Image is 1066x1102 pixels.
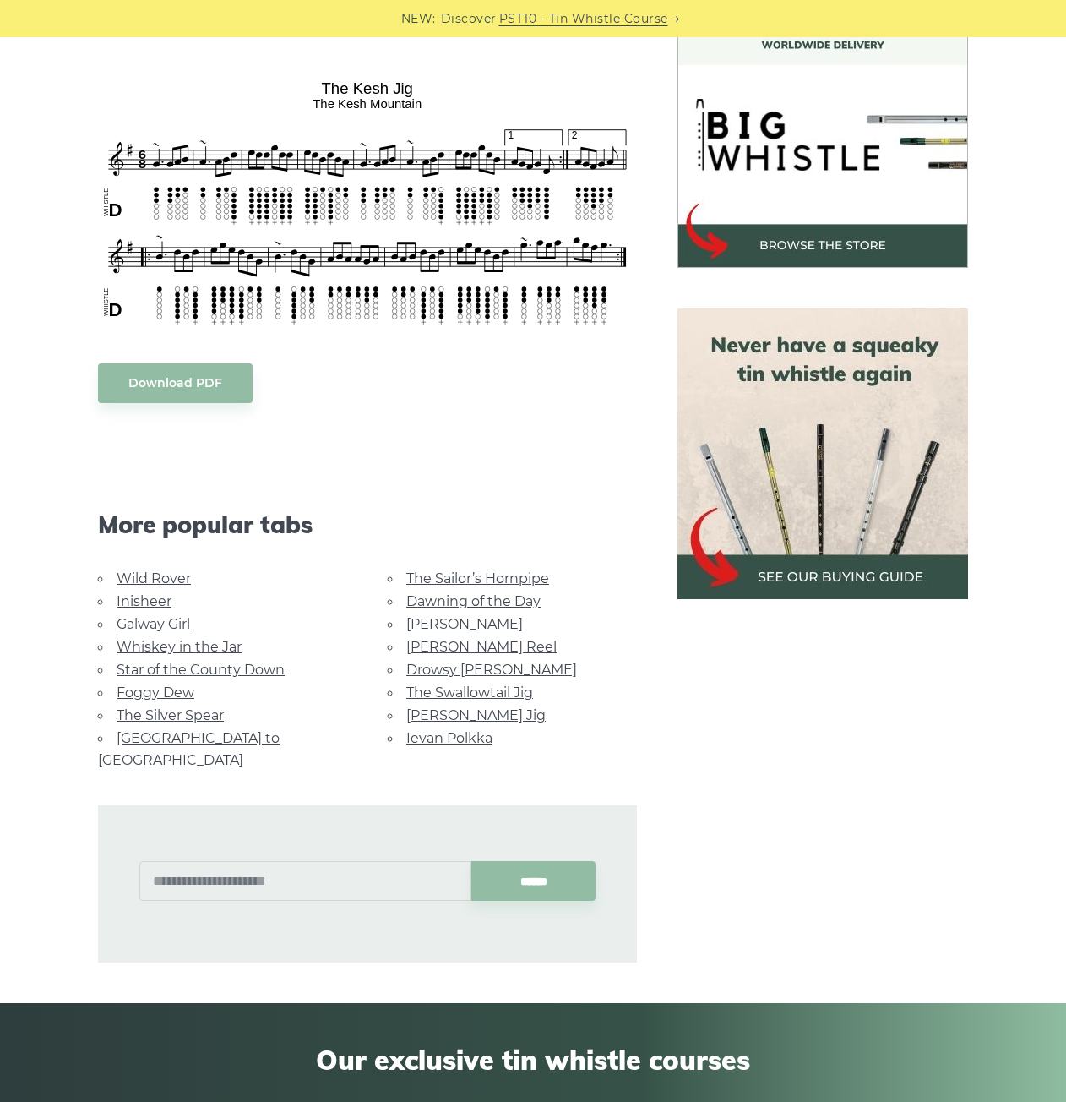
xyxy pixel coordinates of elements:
[117,707,224,723] a: The Silver Spear
[117,570,191,586] a: Wild Rover
[117,616,190,632] a: Galway Girl
[406,616,523,632] a: [PERSON_NAME]
[401,9,436,29] span: NEW:
[117,662,285,678] a: Star of the County Down
[406,593,541,609] a: Dawning of the Day
[98,363,253,403] a: Download PDF
[98,510,637,539] span: More popular tabs
[98,74,637,329] img: The Kesh Jig Tin Whistle Tabs & Sheet Music
[117,593,171,609] a: Inisheer
[98,730,280,768] a: [GEOGRAPHIC_DATA] to [GEOGRAPHIC_DATA]
[499,9,668,29] a: PST10 - Tin Whistle Course
[406,685,533,701] a: The Swallowtail Jig
[677,308,968,599] img: tin whistle buying guide
[406,639,557,655] a: [PERSON_NAME] Reel
[406,662,577,678] a: Drowsy [PERSON_NAME]
[117,639,242,655] a: Whiskey in the Jar
[406,570,549,586] a: The Sailor’s Hornpipe
[441,9,497,29] span: Discover
[406,730,492,746] a: Ievan Polkka
[57,1044,1009,1076] span: Our exclusive tin whistle courses
[406,707,546,723] a: [PERSON_NAME] Jig
[117,685,194,701] a: Foggy Dew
